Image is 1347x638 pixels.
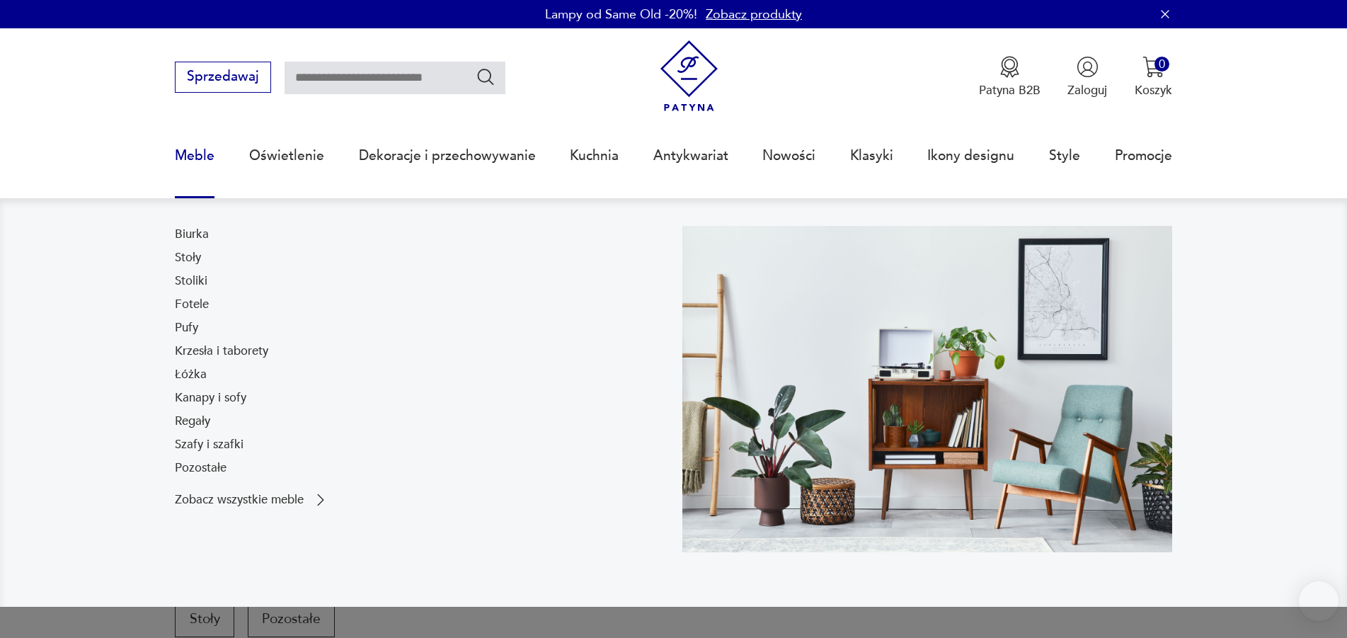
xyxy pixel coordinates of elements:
[545,6,697,23] p: Lampy od Same Old -20%!
[1077,56,1099,78] img: Ikonka użytkownika
[1049,123,1080,188] a: Style
[175,491,329,508] a: Zobacz wszystkie meble
[175,366,207,383] a: Łóżka
[175,494,304,506] p: Zobacz wszystkie meble
[249,123,324,188] a: Oświetlenie
[1067,82,1107,98] p: Zaloguj
[175,273,207,290] a: Stoliki
[1135,56,1172,98] button: 0Koszyk
[979,56,1041,98] a: Ikona medaluPatyna B2B
[175,343,268,360] a: Krzesła i taborety
[476,67,496,87] button: Szukaj
[1135,82,1172,98] p: Koszyk
[175,226,209,243] a: Biurka
[1154,57,1169,72] div: 0
[175,123,214,188] a: Meble
[682,226,1172,552] img: 969d9116629659dbb0bd4e745da535dc.jpg
[979,82,1041,98] p: Patyna B2B
[175,319,198,336] a: Pufy
[653,123,728,188] a: Antykwariat
[979,56,1041,98] button: Patyna B2B
[706,6,802,23] a: Zobacz produkty
[570,123,619,188] a: Kuchnia
[175,413,210,430] a: Regały
[999,56,1021,78] img: Ikona medalu
[1067,56,1107,98] button: Zaloguj
[359,123,536,188] a: Dekoracje i przechowywanie
[1115,123,1172,188] a: Promocje
[175,436,243,453] a: Szafy i szafki
[175,249,201,266] a: Stoły
[1142,56,1164,78] img: Ikona koszyka
[175,62,270,93] button: Sprzedawaj
[762,123,815,188] a: Nowości
[175,389,246,406] a: Kanapy i sofy
[927,123,1014,188] a: Ikony designu
[175,72,270,84] a: Sprzedawaj
[175,296,209,313] a: Fotele
[175,460,227,477] a: Pozostałe
[850,123,893,188] a: Klasyki
[1299,581,1339,621] iframe: Smartsupp widget button
[653,40,725,112] img: Patyna - sklep z meblami i dekoracjami vintage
